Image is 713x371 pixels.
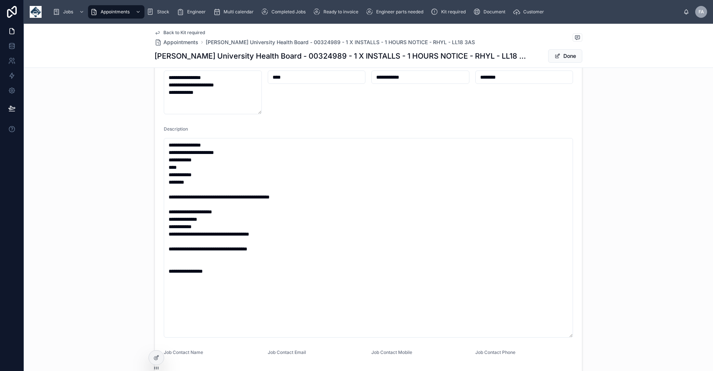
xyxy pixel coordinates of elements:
a: [PERSON_NAME] University Health Board - 00324989 - 1 X INSTALLS - 1 HOURS NOTICE - RHYL - LL18 3AS [206,39,475,46]
a: Engineer parts needed [364,5,429,19]
span: Jobs [63,9,73,15]
a: Engineer [175,5,211,19]
span: Customer [523,9,544,15]
button: Done [548,49,582,63]
span: Document [484,9,505,15]
span: Back to Kit required [163,30,205,36]
h1: [PERSON_NAME] University Health Board - 00324989 - 1 X INSTALLS - 1 HOURS NOTICE - RHYL - LL18 3AS [154,51,527,61]
a: Appointments [154,39,198,46]
span: Job Contact Email [268,349,306,355]
span: Ready to invoice [323,9,358,15]
span: Appointments [101,9,130,15]
a: Appointments [88,5,144,19]
span: Stock [157,9,169,15]
div: scrollable content [48,4,683,20]
a: Back to Kit required [154,30,205,36]
span: Job Contact Phone [475,349,515,355]
span: Completed Jobs [271,9,306,15]
a: Stock [144,5,175,19]
a: Completed Jobs [259,5,311,19]
span: Job Contact Name [164,349,203,355]
span: Appointments [163,39,198,46]
span: Engineer parts needed [376,9,423,15]
span: Kit required [441,9,466,15]
a: Document [471,5,511,19]
a: Jobs [51,5,88,19]
span: Description [164,126,188,132]
a: Kit required [429,5,471,19]
span: Engineer [187,9,206,15]
a: Multi calendar [211,5,259,19]
span: FA [699,9,704,15]
img: App logo [30,6,42,18]
span: Multi calendar [224,9,254,15]
a: Customer [511,5,549,19]
span: Job Contact Mobile [371,349,412,355]
a: Ready to invoice [311,5,364,19]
